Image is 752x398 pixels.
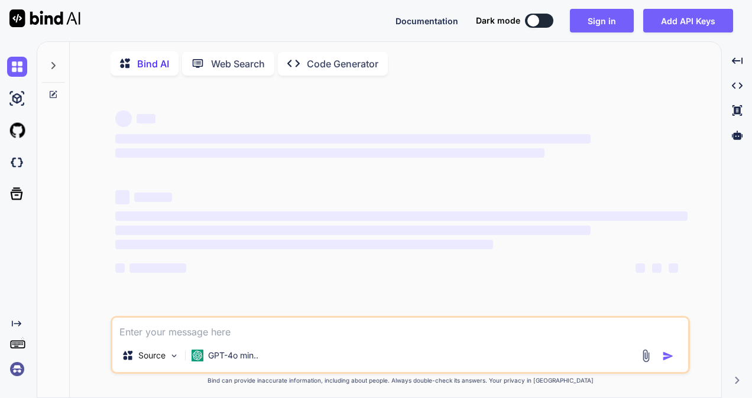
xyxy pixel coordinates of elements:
span: ‌ [137,114,155,123]
span: ‌ [115,211,688,221]
img: Pick Models [169,351,179,361]
span: ‌ [669,263,678,273]
button: Documentation [396,15,458,27]
span: ‌ [115,240,493,249]
button: Add API Keys [643,9,733,32]
p: Source [138,350,166,361]
span: ‌ [115,134,590,143]
img: chat [7,57,27,77]
p: Code Generator [307,57,378,71]
img: signin [7,359,27,379]
span: Dark mode [476,15,520,27]
span: ‌ [134,193,172,202]
img: GPT-4o mini [192,350,203,361]
span: ‌ [636,263,645,273]
span: ‌ [115,226,590,235]
span: ‌ [115,263,125,273]
button: Sign in [570,9,634,32]
p: Web Search [211,57,265,71]
img: attachment [639,349,653,363]
span: ‌ [115,190,129,204]
img: Bind AI [9,9,80,27]
span: ‌ [652,263,662,273]
span: ‌ [129,263,186,273]
img: githubLight [7,120,27,141]
img: ai-studio [7,89,27,109]
p: Bind AI [137,57,169,71]
img: icon [662,350,674,362]
span: ‌ [115,148,544,158]
p: Bind can provide inaccurate information, including about people. Always double-check its answers.... [111,376,690,385]
img: darkCloudIdeIcon [7,152,27,172]
span: ‌ [115,110,132,127]
span: Documentation [396,16,458,26]
p: GPT-4o min.. [208,350,258,361]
